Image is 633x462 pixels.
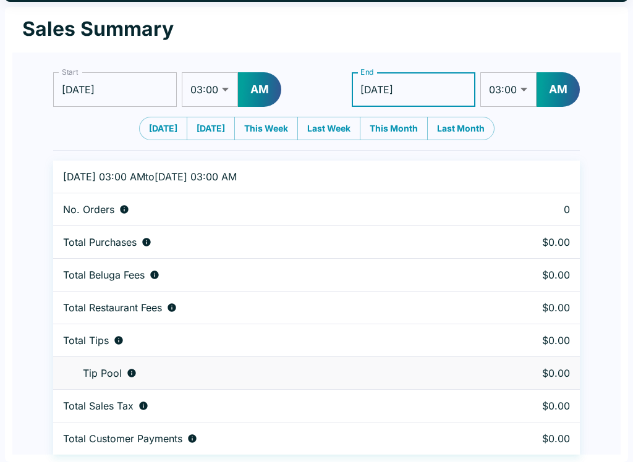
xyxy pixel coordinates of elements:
[486,367,570,379] p: $0.00
[63,334,109,346] p: Total Tips
[486,269,570,281] p: $0.00
[83,367,122,379] p: Tip Pool
[486,400,570,412] p: $0.00
[62,67,78,77] label: Start
[63,334,466,346] div: Combined individual and pooled tips
[63,301,162,314] p: Total Restaurant Fees
[53,72,177,107] input: Choose date, selected date is Oct 9, 2025
[486,334,570,346] p: $0.00
[63,269,466,281] div: Fees paid by diners to Beluga
[427,117,495,140] button: Last Month
[22,17,174,41] h1: Sales Summary
[63,400,466,412] div: Sales tax paid by diners
[63,301,466,314] div: Fees paid by diners to restaurant
[537,72,580,107] button: AM
[63,203,114,216] p: No. Orders
[297,117,360,140] button: Last Week
[63,269,145,281] p: Total Beluga Fees
[486,203,570,216] p: 0
[360,67,374,77] label: End
[63,400,134,412] p: Total Sales Tax
[187,117,235,140] button: [DATE]
[63,236,137,248] p: Total Purchases
[360,117,428,140] button: This Month
[63,236,466,248] div: Aggregate order subtotals
[63,203,466,216] div: Number of orders placed
[139,117,187,140] button: [DATE]
[352,72,475,107] input: Choose date, selected date is Oct 9, 2025
[63,432,466,445] div: Total amount paid for orders by diners
[486,432,570,445] p: $0.00
[63,367,466,379] div: Tips unclaimed by a waiter
[486,236,570,248] p: $0.00
[63,432,182,445] p: Total Customer Payments
[486,301,570,314] p: $0.00
[238,72,281,107] button: AM
[234,117,298,140] button: This Week
[63,170,466,183] p: [DATE] 03:00 AM to [DATE] 03:00 AM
